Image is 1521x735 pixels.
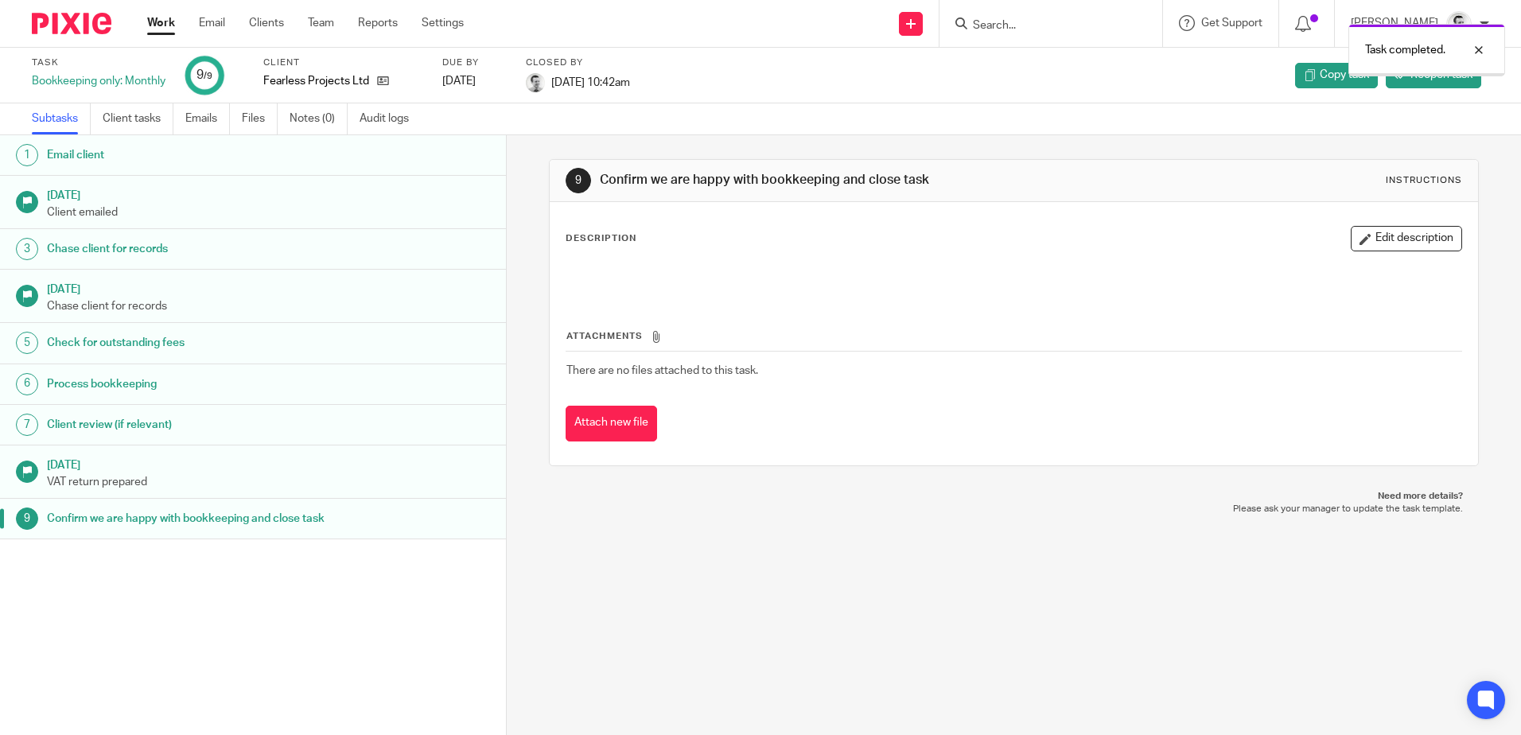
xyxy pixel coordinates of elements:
[566,365,758,376] span: There are no files attached to this task.
[16,414,38,436] div: 7
[1386,174,1462,187] div: Instructions
[263,56,422,69] label: Client
[566,332,643,340] span: Attachments
[16,332,38,354] div: 5
[47,372,343,396] h1: Process bookkeeping
[566,232,636,245] p: Description
[32,73,165,89] div: Bookkeeping only: Monthly
[442,73,506,89] div: [DATE]
[204,72,212,80] small: /9
[47,413,343,437] h1: Client review (if relevant)
[600,172,1048,189] h1: Confirm we are happy with bookkeeping and close task
[103,103,173,134] a: Client tasks
[242,103,278,134] a: Files
[1351,226,1462,251] button: Edit description
[16,238,38,260] div: 3
[47,184,491,204] h1: [DATE]
[147,15,175,31] a: Work
[47,204,491,220] p: Client emailed
[308,15,334,31] a: Team
[16,144,38,166] div: 1
[526,73,545,92] img: Andy_2025.jpg
[196,66,212,84] div: 9
[47,331,343,355] h1: Check for outstanding fees
[1446,11,1472,37] img: Andy_2025.jpg
[199,15,225,31] a: Email
[16,507,38,530] div: 9
[290,103,348,134] a: Notes (0)
[422,15,464,31] a: Settings
[1365,42,1445,58] p: Task completed.
[263,73,369,89] p: Fearless Projects Ltd
[526,56,630,69] label: Closed by
[47,453,491,473] h1: [DATE]
[360,103,421,134] a: Audit logs
[16,373,38,395] div: 6
[566,406,657,441] button: Attach new file
[185,103,230,134] a: Emails
[47,237,343,261] h1: Chase client for records
[32,103,91,134] a: Subtasks
[32,56,165,69] label: Task
[442,56,506,69] label: Due by
[249,15,284,31] a: Clients
[358,15,398,31] a: Reports
[47,143,343,167] h1: Email client
[47,474,491,490] p: VAT return prepared
[47,298,491,314] p: Chase client for records
[551,76,630,87] span: [DATE] 10:42am
[565,490,1462,503] p: Need more details?
[47,278,491,297] h1: [DATE]
[565,503,1462,515] p: Please ask your manager to update the task template.
[47,507,343,531] h1: Confirm we are happy with bookkeeping and close task
[32,13,111,34] img: Pixie
[566,168,591,193] div: 9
